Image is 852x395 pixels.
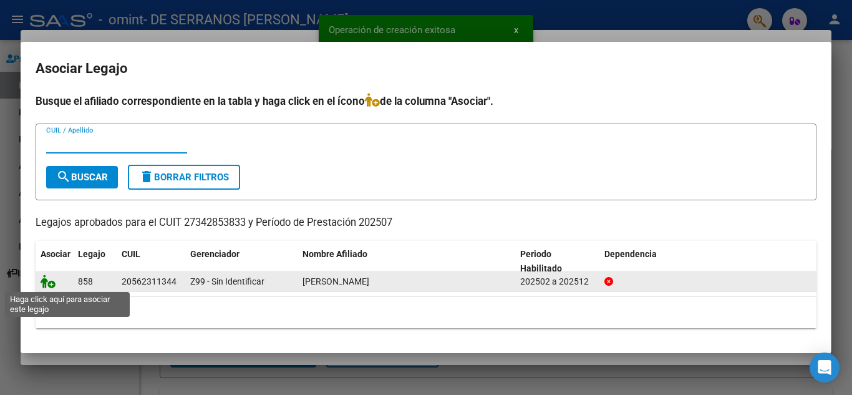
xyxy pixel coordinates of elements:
[78,249,105,259] span: Legajo
[303,276,369,286] span: GOMEZ LEDESMA CRISTOBAL
[36,93,816,109] h4: Busque el afiliado correspondiente en la tabla y haga click en el ícono de la columna "Asociar".
[56,172,108,183] span: Buscar
[36,241,73,282] datatable-header-cell: Asociar
[520,275,594,289] div: 202502 a 202512
[122,275,177,289] div: 20562311344
[298,241,515,282] datatable-header-cell: Nombre Afiliado
[599,241,817,282] datatable-header-cell: Dependencia
[56,169,71,184] mat-icon: search
[515,241,599,282] datatable-header-cell: Periodo Habilitado
[36,215,816,231] p: Legajos aprobados para el CUIT 27342853833 y Período de Prestación 202507
[139,172,229,183] span: Borrar Filtros
[73,241,117,282] datatable-header-cell: Legajo
[139,169,154,184] mat-icon: delete
[36,297,816,328] div: 1 registros
[185,241,298,282] datatable-header-cell: Gerenciador
[122,249,140,259] span: CUIL
[78,276,93,286] span: 858
[190,276,264,286] span: Z99 - Sin Identificar
[46,166,118,188] button: Buscar
[303,249,367,259] span: Nombre Afiliado
[520,249,562,273] span: Periodo Habilitado
[190,249,240,259] span: Gerenciador
[36,57,816,80] h2: Asociar Legajo
[810,353,840,383] div: Open Intercom Messenger
[128,165,240,190] button: Borrar Filtros
[604,249,657,259] span: Dependencia
[117,241,185,282] datatable-header-cell: CUIL
[41,249,70,259] span: Asociar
